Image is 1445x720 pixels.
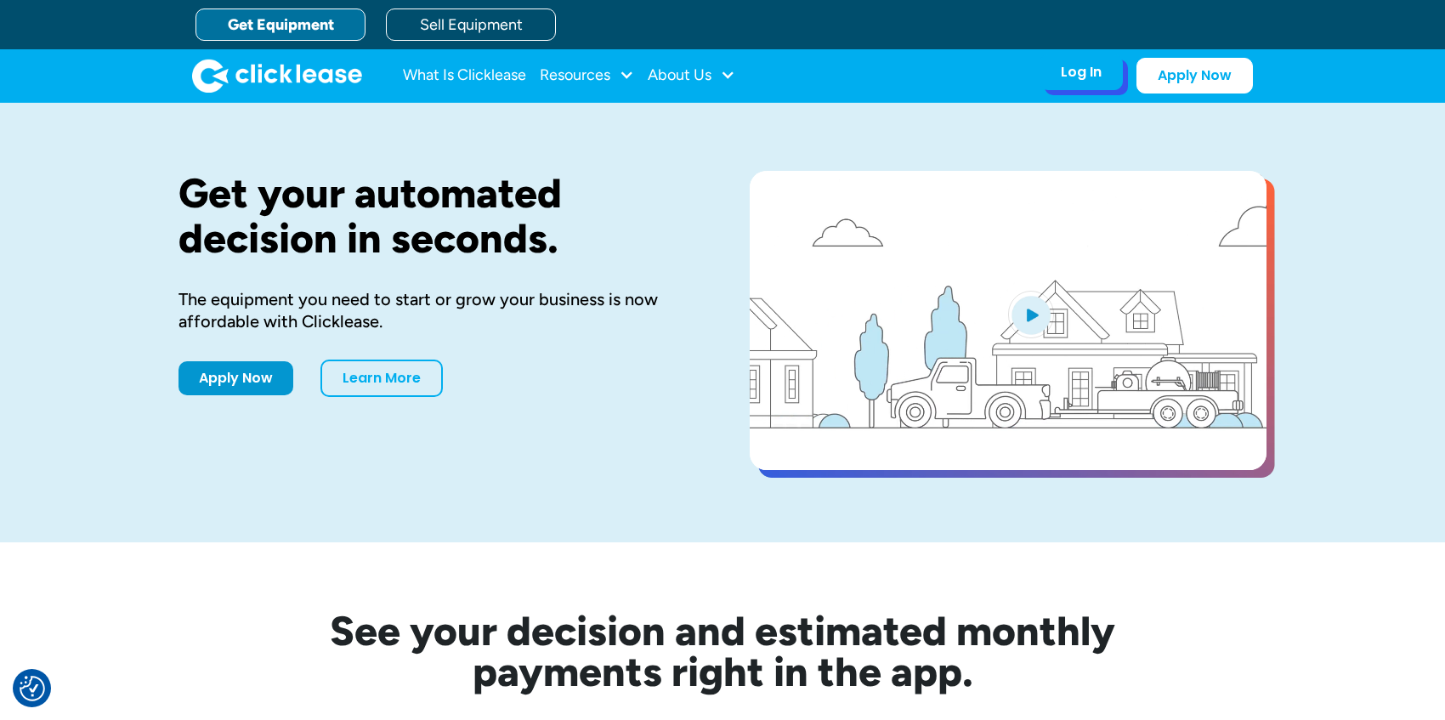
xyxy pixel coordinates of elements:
a: What Is Clicklease [403,59,526,93]
a: home [192,59,362,93]
a: Apply Now [1136,58,1253,94]
button: Consent Preferences [20,676,45,701]
div: Resources [540,59,634,93]
a: Apply Now [178,361,293,395]
img: Blue play button logo on a light blue circular background [1008,291,1054,338]
h1: Get your automated decision in seconds. [178,171,695,261]
div: Log In [1061,64,1102,81]
div: The equipment you need to start or grow your business is now affordable with Clicklease. [178,288,695,332]
a: open lightbox [750,171,1266,470]
h2: See your decision and estimated monthly payments right in the app. [246,610,1198,692]
img: Revisit consent button [20,676,45,701]
img: Clicklease logo [192,59,362,93]
a: Sell Equipment [386,9,556,41]
a: Learn More [320,360,443,397]
div: About Us [648,59,735,93]
a: Get Equipment [195,9,365,41]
